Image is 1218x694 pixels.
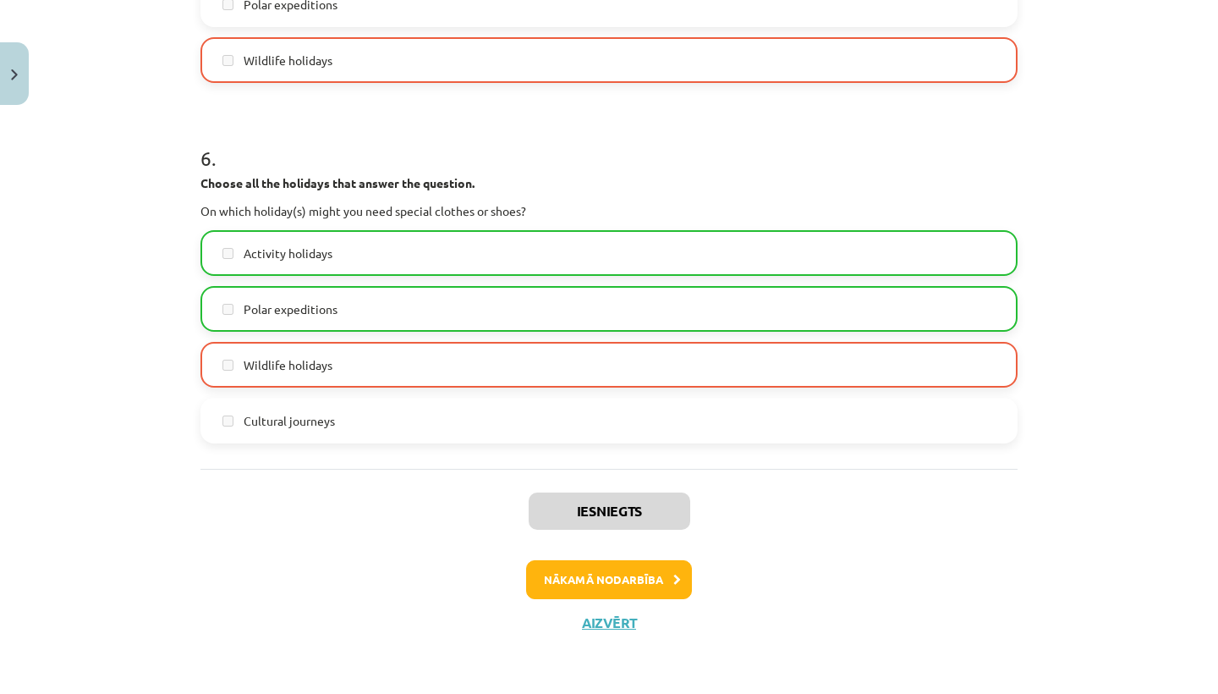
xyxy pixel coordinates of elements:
[577,614,641,631] button: Aizvērt
[222,416,233,427] input: Cultural journeys
[222,360,233,371] input: Wildlife holidays
[222,304,233,315] input: Polar expeditions
[244,300,337,318] span: Polar expeditions
[200,175,475,190] strong: Choose all the holidays that answer the question.
[200,202,1018,220] p: On which holiday(s) might you need special clothes or shoes?
[244,356,332,374] span: Wildlife holidays
[222,248,233,259] input: Activity holidays
[529,493,690,530] button: Iesniegts
[244,52,332,69] span: Wildlife holidays
[11,69,18,80] img: icon-close-lesson-0947bae3869378f0d4975bcd49f059093ad1ed9edebbc8119c70593378902aed.svg
[200,117,1018,169] h1: 6 .
[244,245,332,262] span: Activity holidays
[244,412,335,430] span: Cultural journeys
[526,560,692,599] button: Nākamā nodarbība
[222,55,233,66] input: Wildlife holidays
